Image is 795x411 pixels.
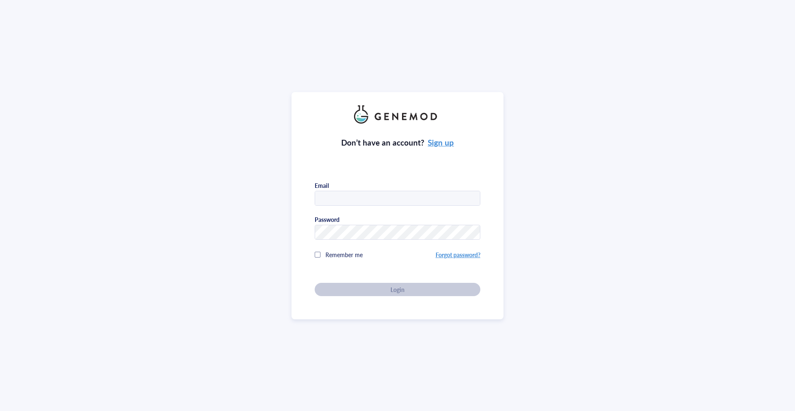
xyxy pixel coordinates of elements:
[315,182,329,189] div: Email
[428,137,454,148] a: Sign up
[436,250,480,259] a: Forgot password?
[341,137,454,148] div: Don’t have an account?
[354,105,441,124] img: genemod_logo_light-BcqUzbGq.png
[325,250,363,259] span: Remember me
[315,216,340,223] div: Password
